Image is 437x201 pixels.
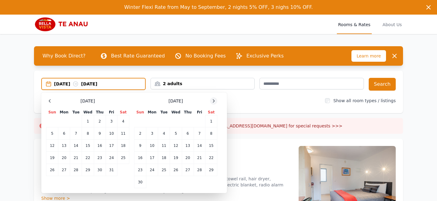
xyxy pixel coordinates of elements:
[94,109,106,115] th: Thu
[134,127,146,140] td: 2
[170,109,182,115] th: Wed
[205,127,217,140] td: 8
[34,17,92,32] img: Bella Vista Te Anau
[58,109,70,115] th: Mon
[111,52,165,60] p: Best Rate Guaranteed
[70,109,82,115] th: Tue
[246,52,284,60] p: Exclusive Perks
[106,140,117,152] td: 17
[134,109,146,115] th: Sun
[106,115,117,127] td: 3
[46,140,58,152] td: 12
[94,127,106,140] td: 9
[194,109,205,115] th: Fri
[170,140,182,152] td: 12
[134,164,146,176] td: 23
[158,152,170,164] td: 18
[158,140,170,152] td: 11
[70,152,82,164] td: 21
[170,127,182,140] td: 5
[182,152,194,164] td: 20
[146,127,158,140] td: 3
[46,152,58,164] td: 19
[194,164,205,176] td: 28
[205,152,217,164] td: 22
[54,81,145,87] div: [DATE] [DATE]
[117,115,129,127] td: 4
[82,164,94,176] td: 29
[205,109,217,115] th: Sat
[205,140,217,152] td: 15
[194,127,205,140] td: 7
[205,115,217,127] td: 1
[82,152,94,164] td: 22
[94,115,106,127] td: 2
[381,15,403,34] a: About Us
[94,152,106,164] td: 23
[146,140,158,152] td: 10
[170,164,182,176] td: 26
[106,127,117,140] td: 10
[117,109,129,115] th: Sat
[151,81,255,87] div: 2 adults
[205,164,217,176] td: 29
[82,127,94,140] td: 8
[70,127,82,140] td: 7
[182,109,194,115] th: Thu
[182,164,194,176] td: 27
[158,109,170,115] th: Tue
[70,140,82,152] td: 14
[146,152,158,164] td: 17
[80,98,95,104] span: [DATE]
[46,127,58,140] td: 5
[106,152,117,164] td: 24
[146,109,158,115] th: Mon
[94,140,106,152] td: 16
[58,140,70,152] td: 13
[134,176,146,188] td: 30
[170,152,182,164] td: 19
[351,50,386,62] span: Learn more
[134,152,146,164] td: 16
[94,164,106,176] td: 30
[182,127,194,140] td: 6
[337,15,371,34] a: Rooms & Rates
[82,140,94,152] td: 15
[185,52,226,60] p: No Booking Fees
[369,78,396,91] button: Search
[194,152,205,164] td: 21
[168,98,183,104] span: [DATE]
[106,164,117,176] td: 31
[124,4,313,10] span: Winter Flexi Rate from May to September, 2 nights 5% OFF, 3 nighs 10% OFF.
[146,164,158,176] td: 24
[117,152,129,164] td: 25
[38,50,90,62] span: Why Book Direct?
[134,140,146,152] td: 9
[194,140,205,152] td: 14
[46,109,58,115] th: Sun
[70,164,82,176] td: 28
[158,127,170,140] td: 4
[82,109,94,115] th: Wed
[334,98,396,103] label: Show all room types / listings
[106,109,117,115] th: Fri
[46,164,58,176] td: 26
[58,127,70,140] td: 6
[82,115,94,127] td: 1
[117,140,129,152] td: 18
[117,127,129,140] td: 11
[182,140,194,152] td: 13
[158,164,170,176] td: 25
[58,152,70,164] td: 20
[58,164,70,176] td: 27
